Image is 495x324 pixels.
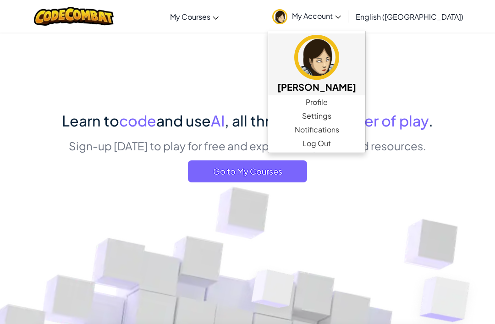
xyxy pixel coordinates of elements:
[165,4,223,29] a: My Courses
[268,123,365,137] a: Notifications
[429,111,433,130] span: .
[294,35,339,80] img: avatar
[333,111,429,130] span: power of play
[170,12,210,22] span: My Courses
[225,111,333,130] span: , all through the
[156,111,211,130] span: and use
[268,33,365,95] a: [PERSON_NAME]
[272,9,287,24] img: avatar
[188,160,307,182] a: Go to My Courses
[356,12,463,22] span: English ([GEOGRAPHIC_DATA])
[119,111,156,130] span: code
[34,7,114,26] img: CodeCombat logo
[268,109,365,123] a: Settings
[351,4,468,29] a: English ([GEOGRAPHIC_DATA])
[211,111,225,130] span: AI
[268,2,346,31] a: My Account
[295,124,339,135] span: Notifications
[268,137,365,150] a: Log Out
[292,11,341,21] span: My Account
[62,138,433,154] p: Sign-up [DATE] to play for free and explore our games and resources.
[268,95,365,109] a: Profile
[62,111,119,130] span: Learn to
[277,80,356,94] h5: [PERSON_NAME]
